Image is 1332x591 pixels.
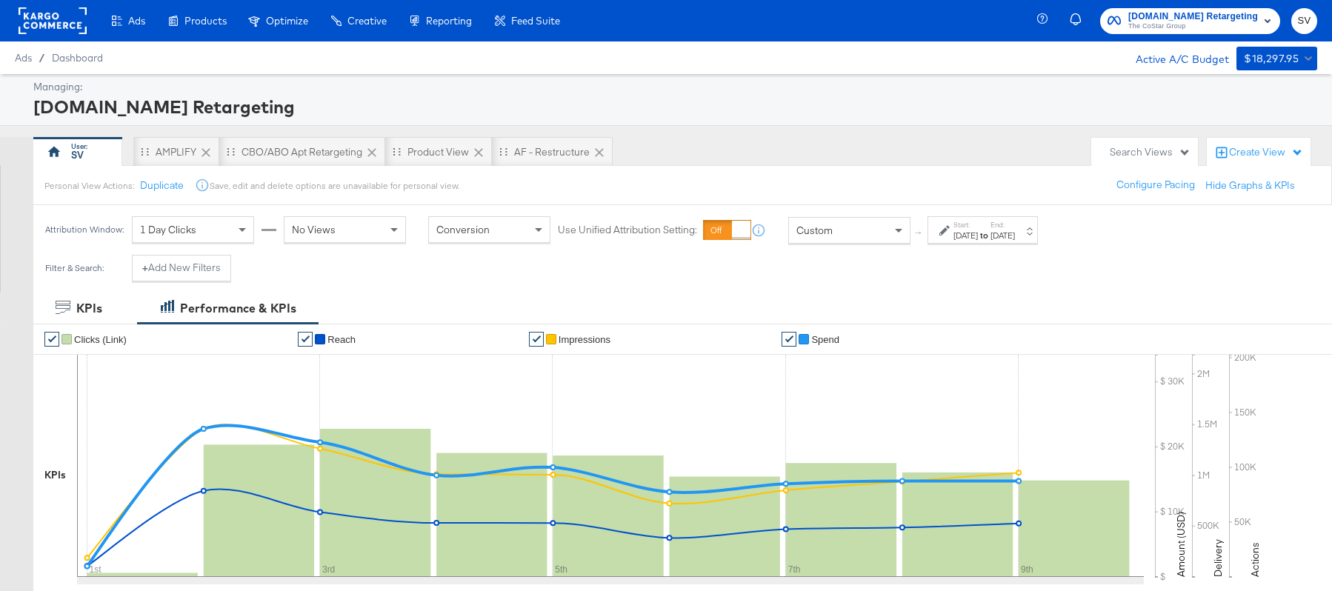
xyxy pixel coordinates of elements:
span: Ads [15,52,32,64]
div: [DOMAIN_NAME] Retargeting [33,94,1313,119]
span: / [32,52,52,64]
div: Search Views [1110,145,1191,159]
button: +Add New Filters [132,255,231,281]
span: Impressions [559,334,610,345]
span: Clicks (Link) [74,334,127,345]
text: Amount (USD) [1174,512,1188,577]
strong: to [978,230,990,241]
a: ✔ [529,332,544,347]
div: Managing: [33,80,1313,94]
div: KPIs [44,468,66,482]
div: $18,297.95 [1244,50,1299,68]
div: Drag to reorder tab [227,147,235,156]
div: Create View [1229,145,1303,160]
span: 1 Day Clicks [140,224,196,237]
span: Reach [327,334,356,345]
div: Personal View Actions: [44,180,134,192]
div: Active A/C Budget [1120,47,1229,69]
span: No Views [292,224,336,237]
label: End: [990,220,1015,230]
div: Save, edit and delete options are unavailable for personal view. [210,180,459,192]
text: Actions [1248,542,1262,577]
div: [DATE] [990,230,1015,241]
div: CBO/ABO Apt Retargeting [242,145,362,159]
div: Drag to reorder tab [499,147,507,156]
span: Feed Suite [511,15,560,27]
div: Attribution Window: [44,225,124,236]
label: Use Unified Attribution Setting: [558,224,697,238]
span: SV [1297,13,1311,30]
a: ✔ [44,332,59,347]
label: Start: [953,220,978,230]
strong: + [142,261,148,275]
div: AF - Restructure [514,145,590,159]
span: Spend [811,334,839,345]
span: Ads [128,15,145,27]
button: $18,297.95 [1236,47,1317,70]
button: [DOMAIN_NAME] RetargetingThe CoStar Group [1100,8,1280,34]
button: SV [1291,8,1317,34]
span: Custom [796,224,833,237]
span: Products [184,15,227,27]
div: AMPLIFY [156,145,196,159]
div: Product View [407,145,469,159]
div: SV [71,148,84,162]
button: Hide Graphs & KPIs [1205,178,1295,193]
div: Drag to reorder tab [393,147,401,156]
div: Performance & KPIs [180,300,296,317]
button: Duplicate [140,178,184,193]
span: ↑ [912,230,926,236]
button: Configure Pacing [1106,172,1205,198]
div: KPIs [76,300,102,317]
div: [DATE] [953,230,978,241]
div: Drag to reorder tab [141,147,149,156]
a: ✔ [298,332,313,347]
a: ✔ [782,332,796,347]
text: Delivery [1211,539,1225,577]
div: Filter & Search: [44,263,104,273]
span: Conversion [436,224,490,237]
span: Creative [347,15,387,27]
span: Reporting [426,15,472,27]
span: Optimize [266,15,308,27]
span: [DOMAIN_NAME] Retargeting [1128,9,1258,24]
a: Dashboard [52,52,103,64]
span: The CoStar Group [1128,21,1258,33]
